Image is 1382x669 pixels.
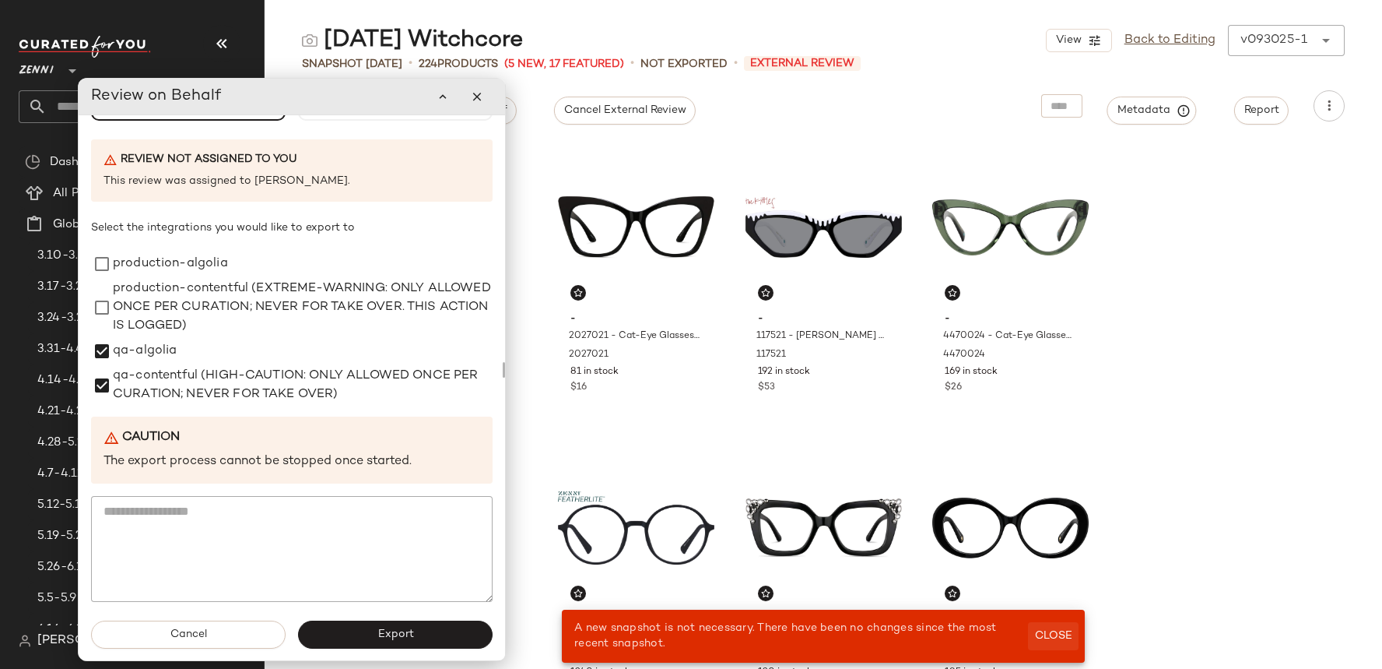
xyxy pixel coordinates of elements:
[569,329,700,343] span: 2027021 - Cat-Eye Glasses - Black - Plastic
[121,152,296,167] span: Review not assigned to you
[1240,31,1307,50] div: v093025-1
[945,365,998,379] span: 169 in stock
[758,312,889,326] span: -
[50,153,111,171] span: Dashboard
[745,449,902,607] img: 4446121-eyeglasses-front-view.jpg
[948,589,957,598] img: svg%3e
[943,348,985,362] span: 4470024
[558,149,714,306] img: 2027021-eyeglasses-front-view.jpg
[948,288,957,298] img: svg%3e
[758,365,810,379] span: 192 in stock
[37,496,166,514] span: 5.12-5.16 AM Newness
[756,348,786,362] span: 117521
[554,97,696,125] button: Cancel External Review
[734,55,738,73] span: •
[53,216,155,234] span: Global Clipboards
[1034,630,1072,643] span: Close
[19,635,31,647] img: svg%3e
[302,33,317,48] img: svg%3e
[37,403,167,421] span: 4.21-4.25 AM Newness
[573,288,583,298] img: svg%3e
[1117,104,1187,118] span: Metadata
[574,622,997,650] span: A new snapshot is not necessary. There have been no changes since the most recent snapshot.
[570,365,619,379] span: 81 in stock
[37,621,169,639] span: 6.16-6.20 AM Newness
[419,58,437,70] span: 224
[37,590,154,607] span: 5.5-5.9 AM Newness
[19,53,54,81] span: Zenni
[37,632,144,650] span: [PERSON_NAME]
[570,381,587,395] span: $16
[558,449,714,607] img: 126921-eyeglasses-front-view.jpg
[1124,31,1215,50] a: Back to Editing
[37,371,170,389] span: 4.14-4.18 AM Newness
[504,56,624,72] span: (5 New, 17 Featured)
[19,36,151,58] img: cfy_white_logo.C9jOOHJF.svg
[103,174,350,189] span: This review was assigned to [PERSON_NAME].
[1028,622,1079,650] button: Close
[302,25,523,56] div: [DATE] Witchcore
[745,149,902,306] img: 117521-sunglasses-front-view.jpg
[570,312,702,326] span: -
[298,621,493,649] button: Export
[932,449,1089,607] img: 4475721-eyeglasses-front-view.jpg
[103,453,480,471] p: The export process cannot be stopped once started.
[113,367,493,404] label: qa-contentful (HIGH-CAUTION: ONLY ALLOWED ONCE PER CURATION; NEVER FOR TAKE OVER)
[53,185,122,202] span: All Products
[377,629,413,641] span: Export
[945,312,1076,326] span: -
[302,56,402,72] span: Snapshot [DATE]
[563,104,686,117] span: Cancel External Review
[37,465,161,483] span: 4.7-4.11 AM Newness
[932,149,1089,306] img: 4470024-eyeglasses-front-view.jpg
[37,278,166,296] span: 3.17-3.21 AM Newness
[758,381,775,395] span: $53
[630,55,634,73] span: •
[761,589,770,598] img: svg%3e
[640,56,728,72] span: Not Exported
[761,288,770,298] img: svg%3e
[569,348,609,362] span: 2027021
[1054,34,1081,47] span: View
[756,329,888,343] span: 117521 - [PERSON_NAME] Glasses - Black - Acetate
[573,589,583,598] img: svg%3e
[91,220,493,236] p: Select the integrations you would like to export to
[744,56,861,71] span: External Review
[1243,104,1279,117] span: Report
[1046,29,1111,52] button: View
[25,154,40,170] img: svg%3e
[37,247,170,265] span: 3.10-3.14 AM Newness
[943,329,1075,343] span: 4470024 - Cat-Eye Glasses - Green - Acetate
[113,280,493,336] label: production-contentful (EXTREME-WARNING: ONLY ALLOWED ONCE PER CURATION; NEVER FOR TAKE OVER. THIS...
[37,434,161,452] span: 4.28-5.2 AM Newness
[37,558,160,576] span: 5.26-6.1 AM Newness
[409,55,412,73] span: •
[1107,97,1197,125] button: Metadata
[37,309,167,327] span: 3.24-3.28 AM Newness
[37,527,167,545] span: 5.19-5.23 AM Newness
[37,340,161,358] span: 3.31-4.4 AM Newness
[419,56,498,72] div: Products
[1234,97,1289,125] button: Report
[945,381,962,395] span: $26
